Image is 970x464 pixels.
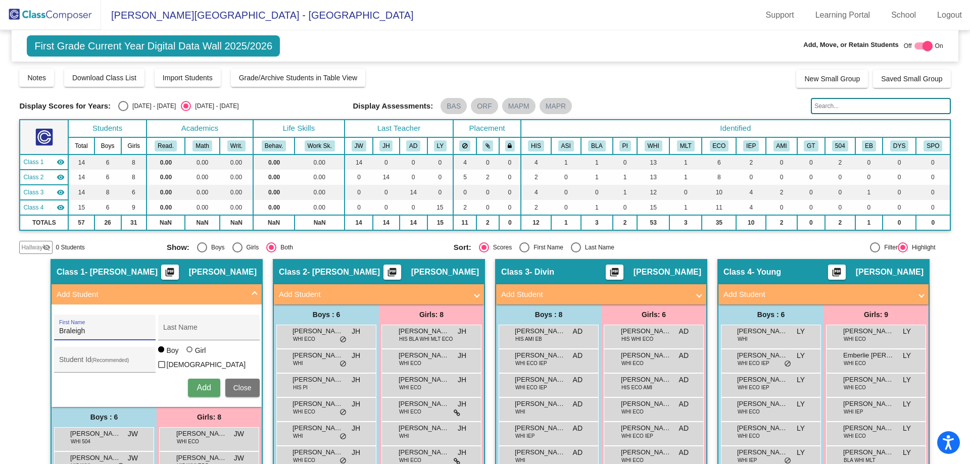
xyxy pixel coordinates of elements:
[613,170,637,185] td: 1
[253,170,295,185] td: 0.00
[883,215,916,230] td: 0
[637,215,669,230] td: 53
[56,243,84,252] span: 0 Students
[702,154,736,170] td: 6
[167,242,446,252] mat-radio-group: Select an option
[94,154,121,170] td: 6
[797,137,825,154] th: Gifted and Talented
[502,98,536,114] mat-chip: MAPM
[57,173,65,181] mat-icon: visibility
[669,185,702,200] td: 0
[373,200,399,215] td: 0
[796,70,868,88] button: New Small Group
[890,140,908,151] button: DYS
[453,120,521,137] th: Placement
[825,170,855,185] td: 0
[476,154,499,170] td: 0
[558,140,574,151] button: ASI
[453,185,476,200] td: 0
[540,98,572,114] mat-chip: MAPR
[916,154,950,170] td: 0
[521,200,551,215] td: 2
[23,158,43,167] span: Class 1
[101,7,414,23] span: [PERSON_NAME][GEOGRAPHIC_DATA] - [GEOGRAPHIC_DATA]
[379,304,484,325] div: Girls: 8
[295,170,345,185] td: 0.00
[718,284,929,304] mat-expansion-panel-header: Add Student
[551,200,581,215] td: 0
[613,215,637,230] td: 2
[52,304,262,407] div: Add Student
[373,154,399,170] td: 0
[453,215,476,230] td: 11
[27,74,46,82] span: Notes
[529,267,554,277] span: - Divin
[476,137,499,154] th: Keep with students
[613,185,637,200] td: 1
[42,243,51,251] mat-icon: visibility_off
[453,154,476,170] td: 4
[521,185,551,200] td: 4
[702,170,736,185] td: 8
[669,154,702,170] td: 1
[702,185,736,200] td: 10
[400,170,427,185] td: 0
[352,140,366,151] button: JW
[637,154,669,170] td: 13
[147,170,185,185] td: 0.00
[274,304,379,325] div: Boys : 6
[147,185,185,200] td: 0.00
[908,243,936,252] div: Highlight
[766,215,797,230] td: 2
[427,215,453,230] td: 15
[20,200,68,215] td: Lindsey Young - Young
[499,170,521,185] td: 0
[581,137,613,154] th: Black
[59,359,150,368] input: Student Id
[57,267,85,277] span: Class 1
[353,101,433,111] span: Display Assessments:
[766,185,797,200] td: 2
[276,243,293,252] div: Both
[634,267,701,277] span: [PERSON_NAME]
[807,7,879,23] a: Learning Portal
[453,170,476,185] td: 5
[702,215,736,230] td: 35
[501,289,689,300] mat-panel-title: Add Student
[823,304,929,325] div: Girls: 9
[68,137,94,154] th: Total
[164,267,176,281] mat-icon: picture_as_pdf
[929,7,970,23] a: Logout
[20,185,68,200] td: Allison Divin - Divin
[147,200,185,215] td: 0.00
[797,215,825,230] td: 0
[185,154,220,170] td: 0.00
[64,69,144,87] button: Download Class List
[94,170,121,185] td: 6
[881,75,942,83] span: Saved Small Group
[94,215,121,230] td: 26
[581,243,614,252] div: Last Name
[94,137,121,154] th: Boys
[797,170,825,185] td: 0
[736,215,766,230] td: 10
[161,265,179,280] button: Print Students Details
[411,267,479,277] span: [PERSON_NAME]
[225,379,260,397] button: Close
[147,154,185,170] td: 0.00
[773,140,790,151] button: AMI
[295,185,345,200] td: 0.00
[710,140,729,151] button: ECO
[20,215,68,230] td: TOTALS
[608,267,620,281] mat-icon: picture_as_pdf
[581,200,613,215] td: 1
[94,200,121,215] td: 6
[373,170,399,185] td: 14
[121,185,147,200] td: 6
[379,140,393,151] button: JH
[521,154,551,170] td: 4
[529,243,563,252] div: First Name
[499,200,521,215] td: 0
[677,140,695,151] button: MLT
[57,188,65,196] mat-icon: visibility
